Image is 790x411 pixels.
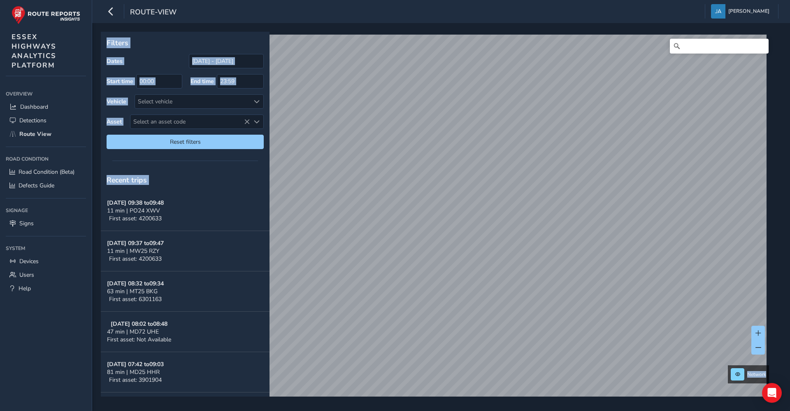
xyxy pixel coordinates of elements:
[19,130,51,138] span: Route View
[107,336,171,343] span: First asset: Not Available
[6,282,86,295] a: Help
[135,95,250,108] div: Select vehicle
[107,77,133,85] label: Start time
[6,242,86,255] div: System
[109,215,162,222] span: First asset: 4200633
[19,285,31,292] span: Help
[107,247,159,255] span: 11 min | MW25 RZY
[670,39,769,54] input: Search
[107,360,164,368] strong: [DATE] 07:42 to 09:03
[762,383,782,403] div: Open Intercom Messenger
[19,257,39,265] span: Devices
[747,371,766,378] span: Network
[107,98,126,105] label: Vehicle
[6,204,86,217] div: Signage
[19,220,34,227] span: Signs
[711,4,725,19] img: diamond-layout
[107,135,264,149] button: Reset filters
[111,320,167,328] strong: [DATE] 08:02 to 08:48
[6,100,86,114] a: Dashboard
[711,4,772,19] button: [PERSON_NAME]
[107,207,160,215] span: 11 min | PO24 XWV
[6,88,86,100] div: Overview
[107,368,160,376] span: 81 min | MD25 HHR
[12,32,56,70] span: ESSEX HIGHWAYS ANALYTICS PLATFORM
[101,231,270,271] button: [DATE] 09:37 to09:4711 min | MW25 RZYFirst asset: 4200633
[191,77,214,85] label: End time
[113,138,258,146] span: Reset filters
[6,179,86,192] a: Defects Guide
[109,295,162,303] span: First asset: 6301163
[6,114,86,127] a: Detections
[19,168,74,176] span: Road Condition (Beta)
[19,117,46,124] span: Detections
[19,271,34,279] span: Users
[101,271,270,312] button: [DATE] 08:32 to09:3463 min | MT25 BKGFirst asset: 6301163
[250,115,263,128] div: Select an asset code
[6,165,86,179] a: Road Condition (Beta)
[107,118,122,126] label: Asset
[107,328,159,336] span: 47 min | MD72 UHE
[107,287,158,295] span: 63 min | MT25 BKG
[101,352,270,392] button: [DATE] 07:42 to09:0381 min | MD25 HHRFirst asset: 3901904
[104,35,767,406] canvas: Map
[6,127,86,141] a: Route View
[107,239,164,247] strong: [DATE] 09:37 to 09:47
[107,280,164,287] strong: [DATE] 08:32 to 09:34
[101,312,270,352] button: [DATE] 08:02 to08:4847 min | MD72 UHEFirst asset: Not Available
[19,182,54,189] span: Defects Guide
[107,175,147,185] span: Recent trips
[728,4,769,19] span: [PERSON_NAME]
[12,6,80,24] img: rr logo
[130,7,177,19] span: route-view
[6,153,86,165] div: Road Condition
[6,217,86,230] a: Signs
[109,376,162,384] span: First asset: 3901904
[6,255,86,268] a: Devices
[101,191,270,231] button: [DATE] 09:38 to09:4811 min | PO24 XWVFirst asset: 4200633
[130,115,250,128] span: Select an asset code
[20,103,48,111] span: Dashboard
[107,37,264,48] p: Filters
[6,268,86,282] a: Users
[107,199,164,207] strong: [DATE] 09:38 to 09:48
[109,255,162,263] span: First asset: 4200633
[107,57,123,65] label: Dates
